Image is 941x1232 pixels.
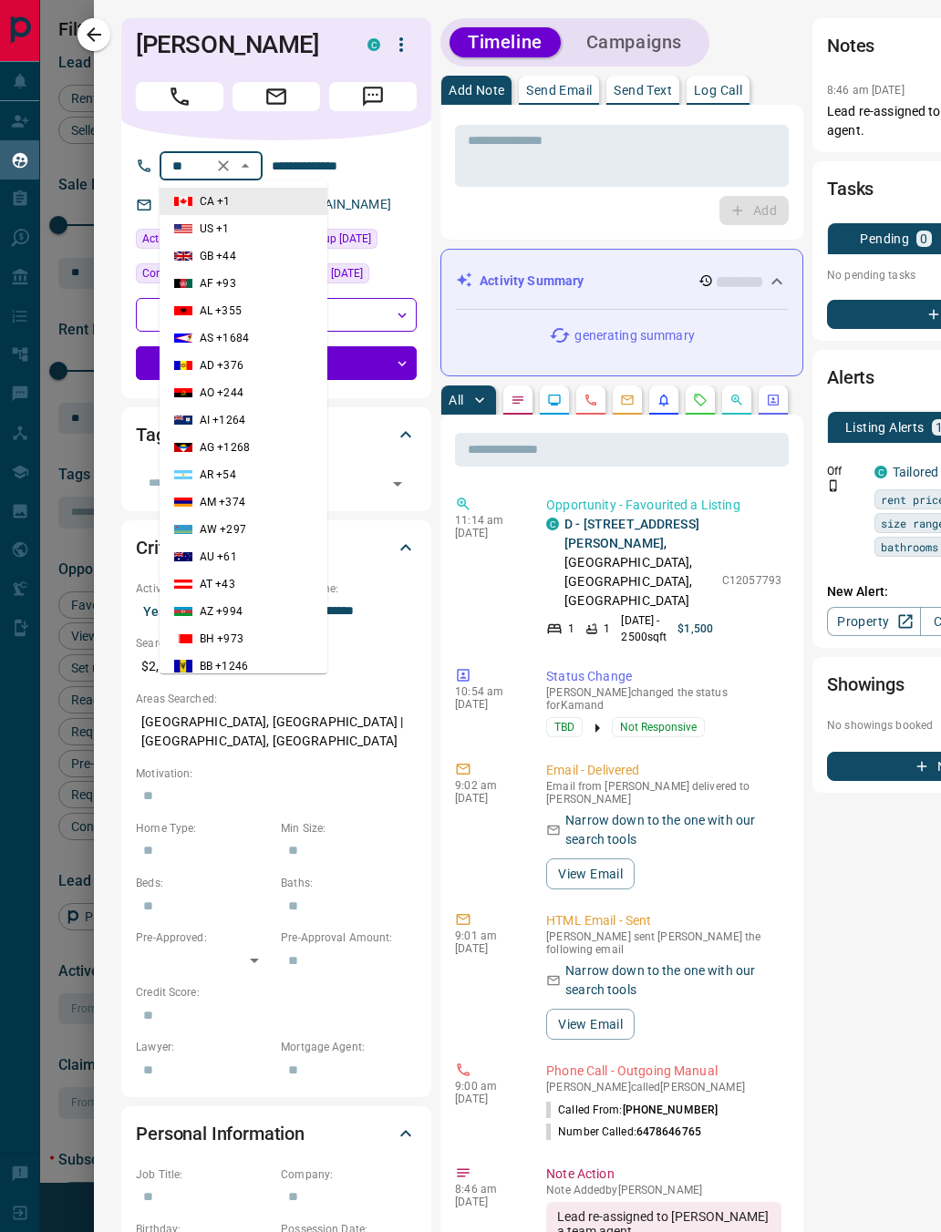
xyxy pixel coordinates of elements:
p: [DATE] [455,942,519,955]
p: Min Size: [281,820,417,837]
p: Pre-Approval Amount: [281,929,417,946]
span: Message [329,82,417,111]
p: 8:46 am [DATE] [827,84,905,97]
p: AR +54 [200,467,236,483]
p: Off [827,463,863,479]
p: Pending [860,232,909,245]
h2: Alerts [827,363,874,392]
div: Not Responsive [136,346,417,380]
h1: [PERSON_NAME] [136,30,340,59]
a: D - [STREET_ADDRESS][PERSON_NAME] [564,517,699,550]
p: 11:14 am [455,514,519,527]
p: Add Note [449,84,504,97]
p: AZ +994 [200,603,243,620]
p: Narrow down to the one with our search tools [565,811,781,849]
p: $1,500 [677,621,713,637]
span: Active [DATE] [142,230,207,248]
p: [GEOGRAPHIC_DATA], [GEOGRAPHIC_DATA] | [GEOGRAPHIC_DATA], [GEOGRAPHIC_DATA] [136,707,417,756]
div: Sat Aug 16 2025 [136,229,272,254]
p: , [GEOGRAPHIC_DATA], [GEOGRAPHIC_DATA], [GEOGRAPHIC_DATA] [564,515,713,611]
p: Email from [PERSON_NAME] delivered to [PERSON_NAME] [546,780,781,806]
div: Tags [136,413,417,457]
p: Home Type: [136,820,272,837]
div: Renter [136,298,417,332]
p: US +1 [200,221,230,237]
button: View Email [546,1009,635,1040]
p: Number Called: [546,1124,701,1140]
p: Send Text [614,84,672,97]
p: Log Call [694,84,742,97]
svg: Push Notification Only [827,479,840,492]
svg: Lead Browsing Activity [547,393,562,407]
p: AI +1264 [200,412,245,428]
p: Company: [281,1166,417,1183]
p: [DATE] [455,698,519,711]
p: Called From: [546,1102,718,1118]
p: generating summary [574,326,694,345]
div: condos.ca [367,38,380,51]
h2: Notes [827,31,874,60]
p: [DATE] [455,1093,519,1105]
p: AW +297 [200,521,246,538]
span: Call [136,82,223,111]
p: Credit Score: [136,984,417,1001]
p: Status Change [546,667,781,686]
p: AD +376 [200,357,243,374]
div: Yes [136,597,272,626]
p: AM +374 [200,494,245,510]
div: Criteria [136,526,417,570]
p: [DATE] [455,527,519,539]
p: Listing Alerts [845,421,925,434]
p: All [449,394,463,406]
p: GB +44 [200,248,236,264]
svg: Requests [693,393,708,407]
p: Send Email [526,84,592,97]
p: Areas Searched: [136,691,417,707]
div: condos.ca [874,466,887,478]
p: Budget: [281,635,417,652]
p: Job Title: [136,1166,272,1183]
h2: Tasks [827,174,874,203]
svg: Listing Alerts [657,393,671,407]
p: [DATE] [455,1196,519,1208]
p: Search Range: [136,635,272,652]
div: Sun Aug 10 2025 [281,229,417,254]
button: View Email [546,858,635,889]
a: Property [827,607,921,636]
h2: Personal Information [136,1119,305,1148]
div: Activity Summary [456,264,788,298]
p: AS +1684 [200,330,249,346]
div: Personal Information [136,1112,417,1155]
p: Pre-Approved: [136,929,272,946]
p: Note Added by [PERSON_NAME] [546,1184,781,1196]
p: 9:02 am [455,779,519,792]
span: Signed up [DATE] [287,230,371,248]
p: AG +1268 [200,439,250,456]
span: 6478646765 [636,1125,701,1138]
p: $2,600 - $2,600 [136,652,272,682]
p: AT +43 [200,576,235,592]
p: Note Action [546,1165,781,1184]
h2: Showings [827,670,905,699]
p: AU +61 [200,549,237,565]
span: Contacted [DATE] [142,264,228,282]
div: Fri Aug 15 2025 [281,263,417,289]
svg: Emails [620,393,635,407]
svg: Notes [511,393,525,407]
p: [PERSON_NAME] called [PERSON_NAME] [546,1081,781,1093]
p: Timeframe: [281,580,417,597]
p: 9:01 am [455,929,519,942]
svg: Calls [584,393,598,407]
p: Actively Searching: [136,580,272,597]
svg: Agent Actions [766,393,781,407]
h2: Tags [136,420,174,449]
p: Activity Summary [480,272,584,291]
p: 10:54 am [455,685,519,698]
button: Campaigns [568,27,700,57]
p: AL +355 [200,303,242,319]
p: Baths: [281,875,417,891]
p: 0 [920,232,927,245]
p: [PERSON_NAME] sent [PERSON_NAME] the following email [546,930,781,956]
span: Not Responsive [620,718,697,736]
p: 9:00 am [455,1080,519,1093]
